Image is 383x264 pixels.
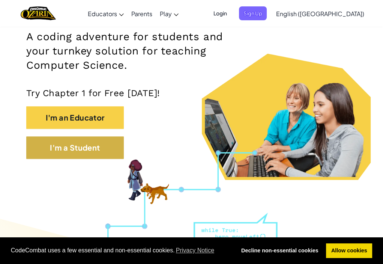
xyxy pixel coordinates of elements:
button: Sign Up [239,6,267,20]
button: Login [209,6,231,20]
button: I'm an Educator [26,106,124,129]
a: English ([GEOGRAPHIC_DATA]) [272,3,368,24]
a: Educators [84,3,128,24]
p: Try Chapter 1 for Free [DATE]! [26,87,357,99]
button: I'm a Student [26,136,124,159]
h2: A coding adventure for students and your turnkey solution for teaching Computer Science. [26,30,248,72]
span: Educators [88,10,117,18]
a: Parents [128,3,156,24]
span: Play [160,10,172,18]
a: learn more about cookies [175,245,216,256]
span: English ([GEOGRAPHIC_DATA]) [276,10,364,18]
span: CodeCombat uses a few essential and non-essential cookies. [11,245,230,256]
a: deny cookies [236,243,323,258]
a: allow cookies [326,243,372,258]
img: Home [21,6,56,21]
a: Play [156,3,182,24]
a: Ozaria by CodeCombat logo [21,6,56,21]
